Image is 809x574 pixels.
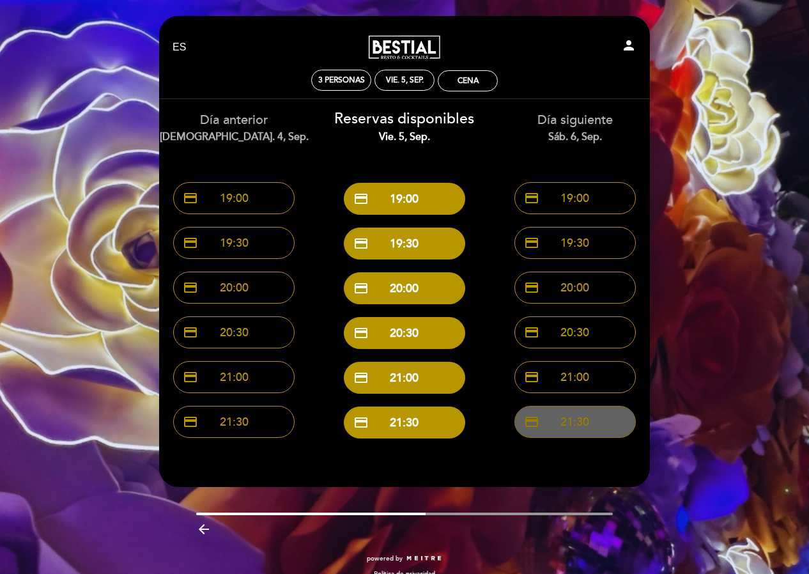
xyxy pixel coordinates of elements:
a: Bestial Fly Bar [325,30,484,65]
button: credit_card 20:00 [514,272,636,304]
span: credit_card [524,369,539,385]
div: Día siguiente [499,111,651,144]
button: credit_card 21:00 [344,362,465,394]
button: credit_card 21:30 [173,406,295,438]
div: vie. 5, sep. [386,75,424,85]
button: credit_card 21:30 [344,407,465,438]
span: credit_card [353,281,369,296]
i: arrow_backward [196,522,212,537]
span: credit_card [524,280,539,295]
div: vie. 5, sep. [329,130,481,144]
div: Cena [458,76,479,86]
span: credit_card [183,235,198,251]
span: credit_card [353,236,369,251]
div: sáb. 6, sep. [499,130,651,144]
span: 3 personas [318,75,365,85]
div: Día anterior [158,111,310,144]
img: MEITRE [406,555,442,562]
span: credit_card [183,369,198,385]
span: credit_card [353,415,369,430]
button: credit_card 20:30 [173,316,295,348]
span: credit_card [524,190,539,206]
button: credit_card 20:00 [344,272,465,304]
button: credit_card 21:00 [514,361,636,393]
button: credit_card 19:00 [344,183,465,215]
span: credit_card [353,191,369,206]
div: Reservas disponibles [329,109,481,144]
span: credit_card [183,414,198,430]
span: credit_card [353,325,369,341]
span: credit_card [524,325,539,340]
button: credit_card 21:00 [173,361,295,393]
button: person [621,38,636,58]
button: credit_card 19:30 [514,227,636,259]
button: credit_card 20:30 [344,317,465,349]
button: credit_card 19:30 [344,228,465,260]
button: credit_card 20:00 [173,272,295,304]
a: powered by [367,554,442,563]
span: credit_card [353,370,369,385]
span: credit_card [524,414,539,430]
button: credit_card 21:30 [514,406,636,438]
i: person [621,38,636,53]
button: credit_card 19:00 [514,182,636,214]
button: credit_card 20:30 [514,316,636,348]
button: credit_card 19:00 [173,182,295,214]
span: credit_card [183,190,198,206]
span: credit_card [183,280,198,295]
span: credit_card [524,235,539,251]
div: [DEMOGRAPHIC_DATA]. 4, sep. [158,130,310,144]
button: credit_card 19:30 [173,227,295,259]
span: credit_card [183,325,198,340]
span: powered by [367,554,403,563]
